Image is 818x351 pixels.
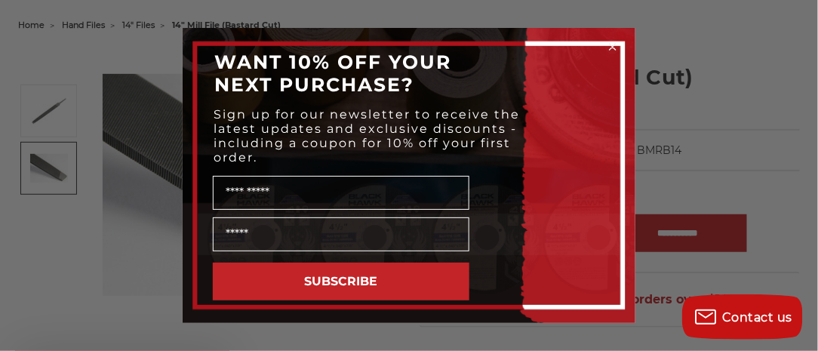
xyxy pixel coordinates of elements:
input: Email [213,217,469,251]
span: WANT 10% OFF YOUR NEXT PURCHASE? [214,51,451,96]
span: Sign up for our newsletter to receive the latest updates and exclusive discounts - including a co... [214,107,520,165]
button: Close dialog [605,39,620,54]
button: SUBSCRIBE [213,263,469,300]
span: Contact us [723,310,793,325]
button: Contact us [682,294,803,340]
